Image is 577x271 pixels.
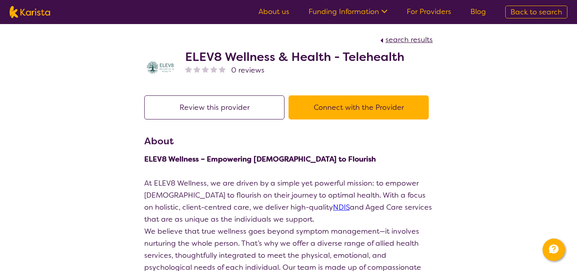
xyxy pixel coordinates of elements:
a: search results [378,35,433,44]
img: nonereviewstar [194,66,200,73]
a: NDIS [333,202,350,212]
h2: ELEV8 Wellness & Health - Telehealth [185,50,404,64]
button: Connect with the Provider [288,95,429,119]
a: Back to search [505,6,567,18]
a: Review this provider [144,103,288,112]
span: Back to search [510,7,562,17]
img: nonereviewstar [185,66,192,73]
a: Funding Information [309,7,387,16]
img: Karista logo [10,6,50,18]
p: At ELEV8 Wellness, we are driven by a simple yet powerful mission: to empower [DEMOGRAPHIC_DATA] ... [144,177,433,225]
a: Blog [470,7,486,16]
span: search results [385,35,433,44]
strong: ELEV8 Wellness – Empowering [DEMOGRAPHIC_DATA] to Flourish [144,154,376,164]
img: yihuczgmrom8nsaxakka.jpg [144,52,176,84]
h3: About [144,134,433,148]
span: 0 reviews [231,64,264,76]
button: Review this provider [144,95,284,119]
button: Channel Menu [543,239,565,261]
a: About us [258,7,289,16]
img: nonereviewstar [202,66,209,73]
a: For Providers [407,7,451,16]
img: nonereviewstar [219,66,226,73]
a: Connect with the Provider [288,103,433,112]
img: nonereviewstar [210,66,217,73]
